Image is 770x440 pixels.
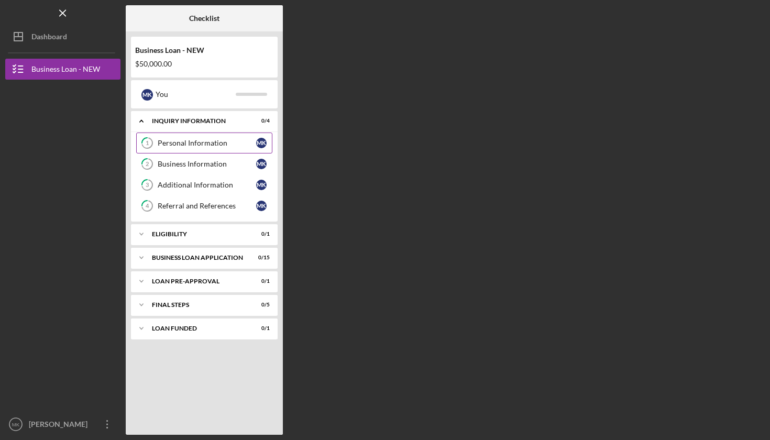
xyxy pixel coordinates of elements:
[26,414,94,437] div: [PERSON_NAME]
[189,14,219,23] b: Checklist
[158,181,256,189] div: Additional Information
[146,203,149,210] tspan: 4
[251,325,270,332] div: 0 / 1
[12,422,20,427] text: MK
[256,138,267,148] div: M K
[141,89,153,101] div: M K
[251,255,270,261] div: 0 / 15
[146,182,149,189] tspan: 3
[256,180,267,190] div: M K
[31,26,67,50] div: Dashboard
[152,231,244,237] div: ELIGIBILITY
[146,161,149,168] tspan: 2
[251,278,270,284] div: 0 / 1
[152,255,244,261] div: BUSINESS LOAN APPLICATION
[5,59,120,80] button: Business Loan - NEW
[135,60,273,68] div: $50,000.00
[135,46,273,54] div: Business Loan - NEW
[152,278,244,284] div: LOAN PRE-APPROVAL
[152,325,244,332] div: LOAN FUNDED
[251,302,270,308] div: 0 / 5
[136,195,272,216] a: 4Referral and ReferencesMK
[31,59,100,82] div: Business Loan - NEW
[158,202,256,210] div: Referral and References
[5,414,120,435] button: MK[PERSON_NAME]
[5,26,120,47] button: Dashboard
[136,133,272,153] a: 1Personal InformationMK
[158,160,256,168] div: Business Information
[158,139,256,147] div: Personal Information
[136,153,272,174] a: 2Business InformationMK
[251,118,270,124] div: 0 / 4
[152,118,244,124] div: INQUIRY INFORMATION
[251,231,270,237] div: 0 / 1
[156,85,236,103] div: You
[136,174,272,195] a: 3Additional InformationMK
[256,201,267,211] div: M K
[152,302,244,308] div: FINAL STEPS
[256,159,267,169] div: M K
[146,140,149,147] tspan: 1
